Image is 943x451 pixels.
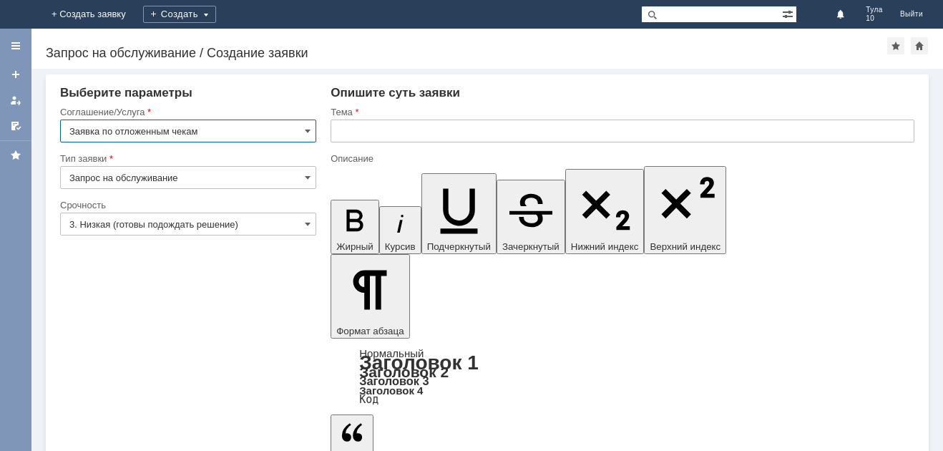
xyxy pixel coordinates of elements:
a: Создать заявку [4,63,27,86]
a: Заголовок 3 [359,374,429,387]
a: Заголовок 2 [359,364,449,380]
a: Заголовок 1 [359,351,479,374]
button: Подчеркнутый [421,173,497,254]
div: Описание [331,154,912,163]
button: Нижний индекс [565,169,645,254]
span: Выберите параметры [60,86,192,100]
a: Заголовок 4 [359,384,423,397]
button: Формат абзаца [331,254,409,339]
div: Тип заявки [60,154,313,163]
span: Верхний индекс [650,241,720,252]
div: Добавить в избранное [887,37,904,54]
button: Верхний индекс [644,166,726,254]
div: Формат абзаца [331,349,914,404]
span: Расширенный поиск [782,6,796,20]
button: Зачеркнутый [497,180,565,254]
div: Сделать домашней страницей [911,37,928,54]
span: Жирный [336,241,373,252]
span: Зачеркнутый [502,241,560,252]
div: Соглашение/Услуга [60,107,313,117]
a: Мои заявки [4,89,27,112]
span: Формат абзаца [336,326,404,336]
span: Тула [866,6,883,14]
span: 10 [866,14,883,23]
a: Мои согласования [4,115,27,137]
span: Нижний индекс [571,241,639,252]
a: Нормальный [359,347,424,359]
span: Опишите суть заявки [331,86,460,100]
button: Курсив [379,206,421,254]
span: Подчеркнутый [427,241,491,252]
a: Код [359,393,378,406]
div: Тема [331,107,912,117]
div: Срочность [60,200,313,210]
span: Курсив [385,241,416,252]
div: Запрос на обслуживание / Создание заявки [46,46,887,60]
div: Создать [143,6,216,23]
button: Жирный [331,200,379,254]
